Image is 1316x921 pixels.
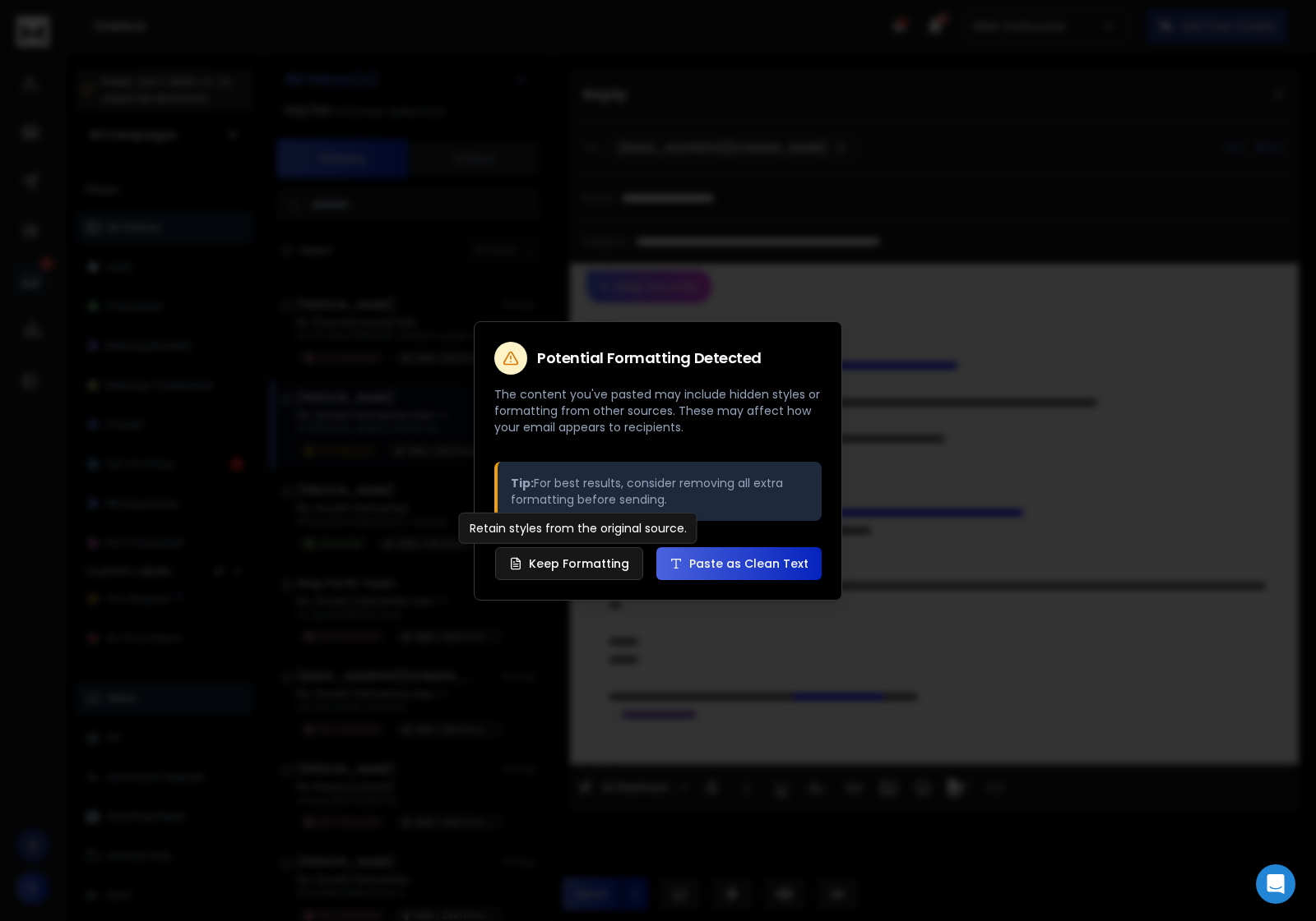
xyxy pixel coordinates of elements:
[511,475,534,491] strong: Tip:
[459,513,697,544] div: Retain styles from the original source.
[656,547,822,580] button: Paste as Clean Text
[494,386,822,435] p: The content you've pasted may include hidden styles or formatting from other sources. These may a...
[537,351,762,366] h2: Potential Formatting Detected
[511,475,809,508] p: For best results, consider removing all extra formatting before sending.
[1256,864,1295,904] div: Open Intercom Messenger
[495,547,643,580] button: Keep Formatting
